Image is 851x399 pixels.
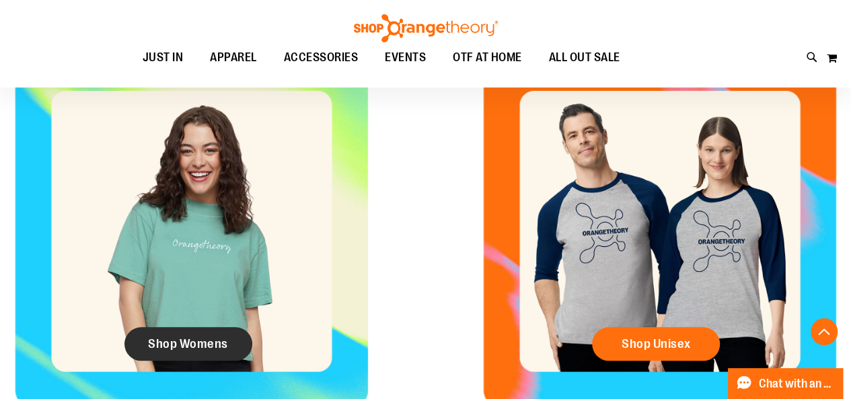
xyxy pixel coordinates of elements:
span: Shop Unisex [622,336,691,351]
span: JUST IN [143,42,184,73]
span: Chat with an Expert [759,377,835,390]
img: Shop Orangetheory [352,14,500,42]
a: Shop Unisex [592,327,720,361]
button: Chat with an Expert [728,368,844,399]
span: APPAREL [210,42,257,73]
span: EVENTS [385,42,426,73]
span: OTF AT HOME [453,42,522,73]
a: Shop Womens [124,327,252,361]
span: Shop Womens [148,336,228,351]
span: ACCESSORIES [284,42,359,73]
button: Back To Top [811,318,838,345]
span: ALL OUT SALE [549,42,620,73]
